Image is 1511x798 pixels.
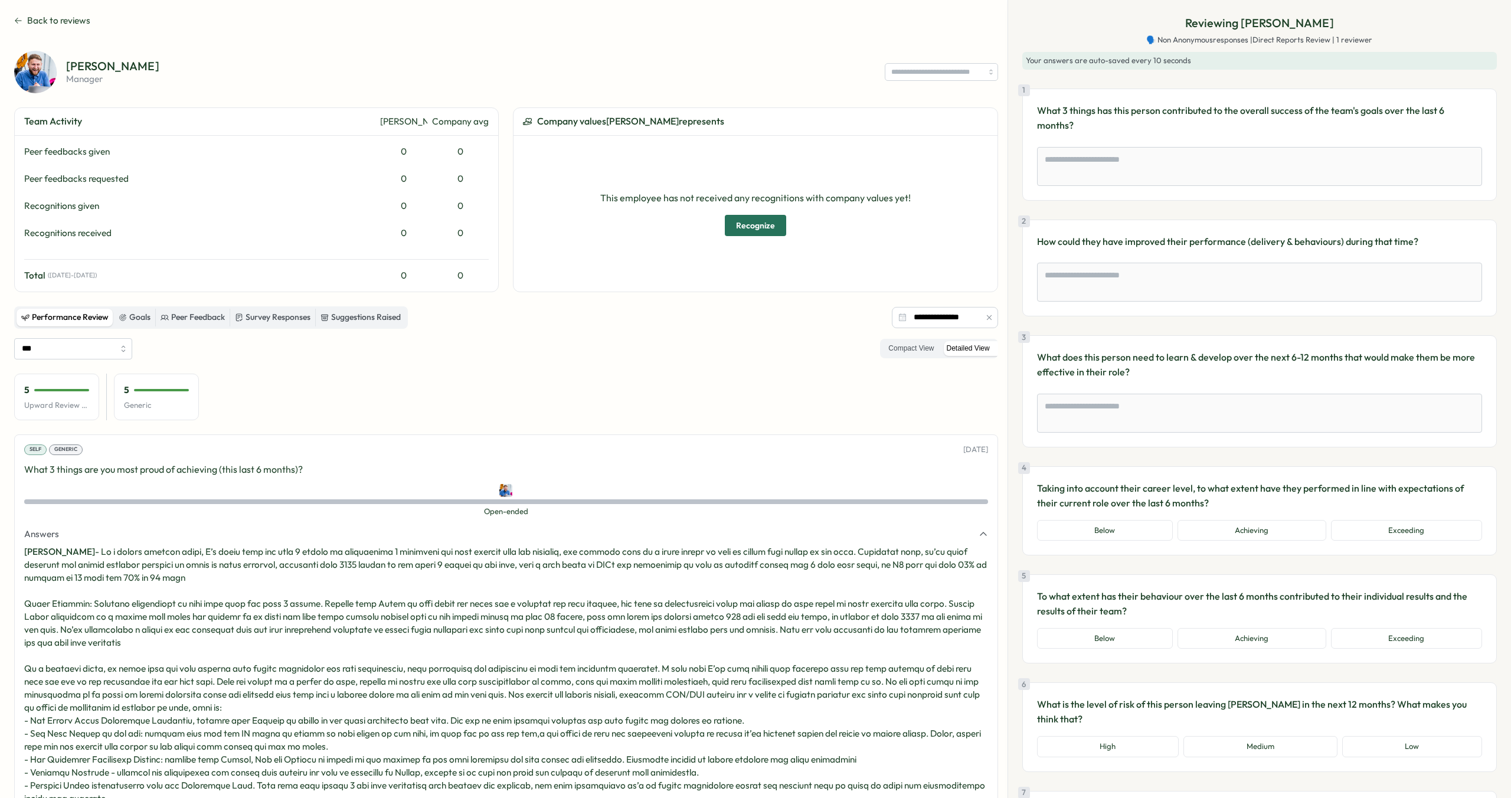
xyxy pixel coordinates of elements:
button: Low [1342,736,1482,757]
span: Open-ended [24,506,988,517]
button: Below [1037,520,1173,541]
div: 1 [1018,84,1030,96]
button: Medium [1183,736,1337,757]
span: Your answers are auto-saved every 10 seconds [1026,55,1191,65]
img: Paul Hemsley [499,484,512,497]
span: ( [DATE] - [DATE] ) [48,272,97,279]
div: 0 [432,145,489,158]
button: Back to reviews [14,14,90,27]
div: 0 [380,269,427,282]
button: Exceeding [1331,520,1482,541]
p: [DATE] [963,444,988,455]
div: 0 [380,227,427,240]
div: [PERSON_NAME] [380,115,427,128]
div: 0 [432,172,489,185]
div: Generic [49,444,83,455]
div: 0 [432,199,489,212]
p: Taking into account their career level, to what extent have they performed in line with expectati... [1037,481,1482,511]
span: Recognize [736,215,775,236]
div: Survey Responses [235,311,310,324]
div: 2 [1018,215,1030,227]
p: Generic [124,400,189,411]
button: High [1037,736,1179,757]
div: 6 [1018,678,1030,690]
p: 5 [124,384,129,397]
p: manager [66,74,159,83]
p: Reviewing [PERSON_NAME] [1185,14,1334,32]
div: 0 [380,172,427,185]
button: Answers [24,528,988,541]
button: Exceeding [1331,628,1482,649]
p: What is the level of risk of this person leaving [PERSON_NAME] in the next 12 months? What makes ... [1037,697,1482,727]
p: How could they have improved their performance (delivery & behaviours) during that time? [1037,234,1482,249]
span: 🗣️ Non Anonymous responses | Direct Reports Review | 1 reviewer [1146,35,1372,45]
div: 0 [432,269,489,282]
p: What does this person need to learn & develop over the next 6-12 months that would make them be m... [1037,350,1482,380]
label: Detailed View [941,341,996,356]
div: Suggestions Raised [320,311,401,324]
div: Peer feedbacks requested [24,172,375,185]
span: [PERSON_NAME] [24,546,95,557]
div: Self [24,444,47,455]
div: Goals [119,311,151,324]
p: This employee has not received any recognitions with company values yet! [600,191,911,205]
div: 5 [1018,570,1030,582]
img: Paul Hemsley [14,51,57,93]
button: Achieving [1178,520,1326,541]
p: What 3 things has this person contributed to the overall success of the team's goals over the las... [1037,103,1482,133]
div: Recognitions given [24,199,375,212]
p: Upward Review Avg [24,400,89,411]
div: Team Activity [24,114,375,129]
button: Achieving [1178,628,1326,649]
div: 3 [1018,331,1030,343]
span: Answers [24,528,59,541]
div: Recognitions received [24,227,375,240]
div: 0 [380,199,427,212]
div: Peer feedbacks given [24,145,375,158]
span: Company values [PERSON_NAME] represents [537,114,724,129]
label: Compact View [882,341,940,356]
p: To what extent has their behaviour over the last 6 months contributed to their individual results... [1037,589,1482,619]
p: 5 [24,384,30,397]
span: Total [24,269,45,282]
div: 0 [380,145,427,158]
div: 4 [1018,462,1030,474]
div: 0 [432,227,489,240]
div: Company avg [432,115,489,128]
div: Performance Review [21,311,109,324]
button: Recognize [725,215,786,236]
div: Peer Feedback [161,311,225,324]
p: [PERSON_NAME] [66,60,159,72]
span: Back to reviews [27,14,90,27]
button: Below [1037,628,1173,649]
p: What 3 things are you most proud of achieving (this last 6 months)? [24,462,988,477]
